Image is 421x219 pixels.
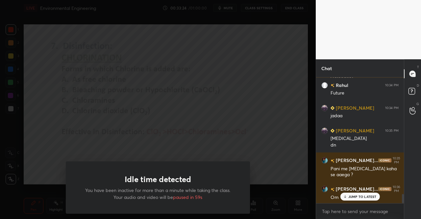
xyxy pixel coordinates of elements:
[321,157,328,164] img: 3
[334,82,348,89] h6: Rahul
[348,195,377,199] p: JUMP TO LATEST
[334,157,378,164] h6: [PERSON_NAME]...
[331,194,399,201] div: Om
[385,106,399,110] div: 10:34 PM
[416,101,419,106] p: G
[331,135,399,142] div: [MEDICAL_DATA]
[378,158,391,162] img: iconic-dark.1390631f.png
[173,194,202,200] span: paused in 59s
[316,60,337,77] p: Chat
[393,185,400,193] div: 10:36 PM
[417,65,419,69] p: T
[334,104,374,111] h6: [PERSON_NAME]
[331,84,334,87] img: no-rating-badge.077c3623.svg
[331,113,399,119] div: jadaa
[331,142,399,149] div: dn
[334,186,378,193] h6: [PERSON_NAME]...
[321,105,328,111] img: 9f7879a67ec642af9c43663621f95cdf.jpg
[378,187,391,191] img: iconic-dark.1390631f.png
[321,186,328,192] img: 3
[316,77,404,204] div: grid
[385,83,399,87] div: 10:34 PM
[321,127,328,134] img: 9f7879a67ec642af9c43663621f95cdf.jpg
[125,175,191,184] h1: Idle time detected
[334,127,374,134] h6: [PERSON_NAME]
[331,129,334,133] img: Learner_Badge_beginner_1_8b307cf2a0.svg
[321,82,328,89] img: 3fce0b1c656142f0aa3fc88f1cac908a.3726857_
[417,83,419,88] p: D
[331,90,399,96] div: Future
[331,188,334,191] img: no-rating-badge.077c3623.svg
[331,166,399,178] div: Pani me [MEDICAL_DATA] kaha se aaega ?
[331,159,334,163] img: no-rating-badge.077c3623.svg
[82,187,234,201] p: You have been inactive for more than a minute while taking the class. Your audio and video will be
[393,156,400,164] div: 10:35 PM
[331,106,334,110] img: Learner_Badge_beginner_1_8b307cf2a0.svg
[385,129,399,133] div: 10:35 PM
